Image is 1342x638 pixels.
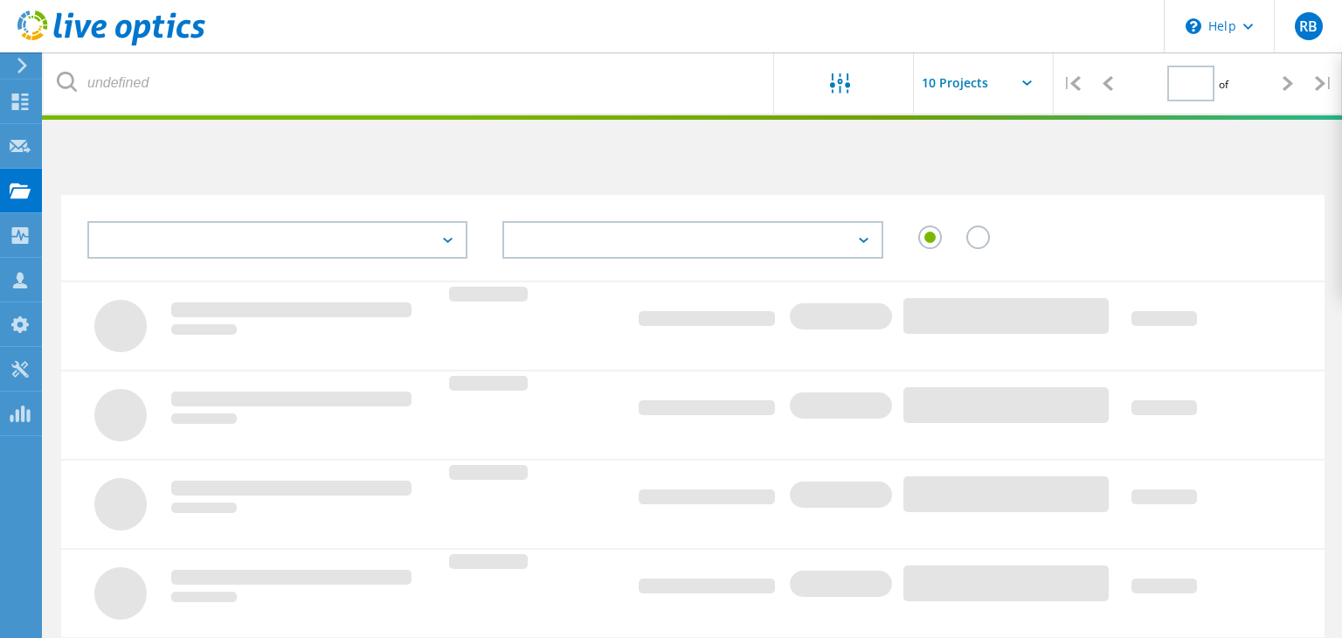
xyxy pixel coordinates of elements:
div: | [1054,52,1090,114]
input: undefined [44,52,775,114]
svg: \n [1186,18,1201,34]
a: Live Optics Dashboard [17,37,205,49]
div: | [1306,52,1342,114]
span: RB [1299,19,1318,33]
span: of [1219,77,1228,92]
